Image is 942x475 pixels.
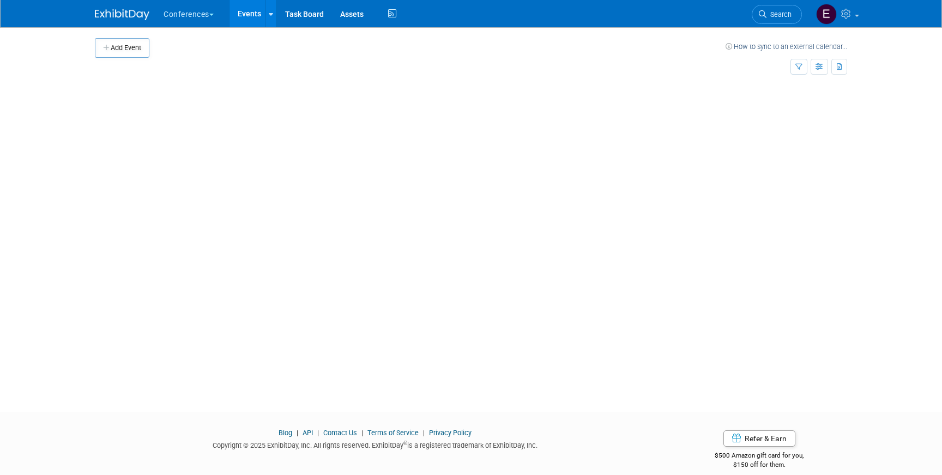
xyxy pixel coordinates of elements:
div: $150 off for them. [672,460,848,470]
div: $500 Amazon gift card for you, [672,444,848,469]
a: Terms of Service [367,429,419,437]
span: | [315,429,322,437]
span: | [359,429,366,437]
a: Blog [279,429,292,437]
button: Add Event [95,38,149,58]
a: Refer & Earn [723,430,795,447]
div: Copyright © 2025 ExhibitDay, Inc. All rights reserved. ExhibitDay is a registered trademark of Ex... [95,438,655,450]
span: | [294,429,301,437]
a: Contact Us [323,429,357,437]
span: Search [766,10,792,19]
img: Erin Anderson [816,4,837,25]
img: ExhibitDay [95,9,149,20]
span: | [420,429,427,437]
a: How to sync to an external calendar... [726,42,847,51]
sup: ® [403,440,407,446]
a: API [303,429,313,437]
a: Privacy Policy [429,429,472,437]
a: Search [752,5,802,24]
